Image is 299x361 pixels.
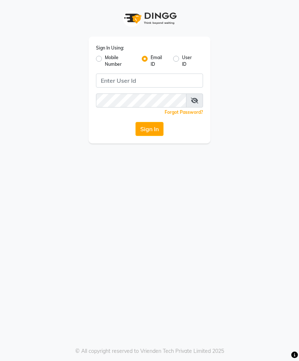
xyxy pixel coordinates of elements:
label: User ID [182,54,197,68]
a: Forgot Password? [165,109,203,115]
input: Username [96,74,203,88]
label: Mobile Number [105,54,136,68]
button: Sign In [135,122,164,136]
input: Username [96,93,186,108]
img: logo1.svg [120,7,179,29]
label: Email ID [151,54,167,68]
label: Sign In Using: [96,45,124,51]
